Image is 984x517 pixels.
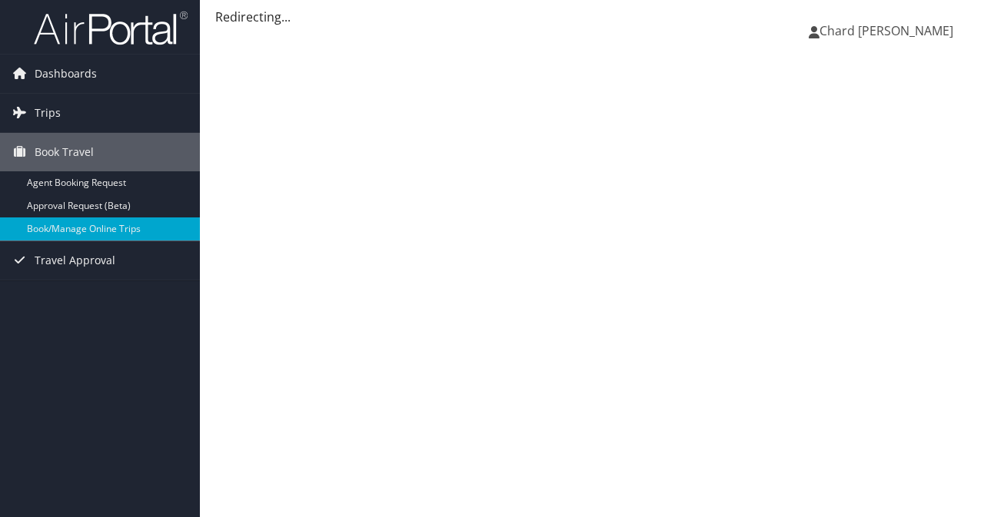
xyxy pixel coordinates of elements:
[35,55,97,93] span: Dashboards
[35,133,94,171] span: Book Travel
[35,94,61,132] span: Trips
[34,10,188,46] img: airportal-logo.png
[35,241,115,280] span: Travel Approval
[819,22,953,39] span: Chard [PERSON_NAME]
[809,8,969,54] a: Chard [PERSON_NAME]
[215,8,969,26] div: Redirecting...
